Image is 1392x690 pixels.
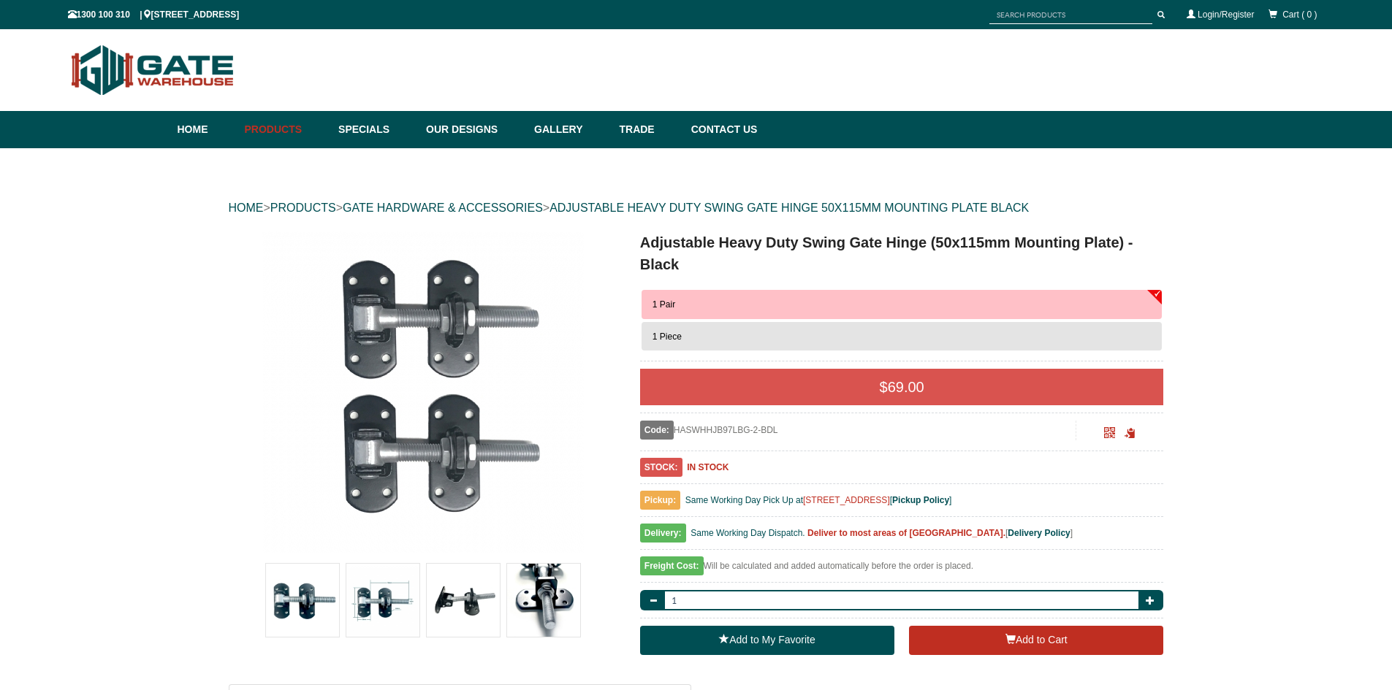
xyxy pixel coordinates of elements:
[653,331,682,342] span: 1 Piece
[237,111,332,148] a: Products
[640,626,894,655] a: Add to My Favorite
[343,202,543,214] a: GATE HARDWARE & ACCESSORIES
[642,322,1163,351] button: 1 Piece
[507,564,580,637] img: Adjustable Heavy Duty Swing Gate Hinge (50x115mm Mounting Plate) - Black
[640,491,680,510] span: Pickup:
[640,421,674,440] span: Code:
[807,528,1005,538] b: Deliver to most areas of [GEOGRAPHIC_DATA].
[640,421,1076,440] div: HASWHHJB97LBG-2-BDL
[68,37,238,104] img: Gate Warehouse
[803,495,890,505] a: [STREET_ADDRESS]
[549,202,1029,214] a: ADJUSTABLE HEAVY DUTY SWING GATE HINGE 50X115MM MOUNTING PLATE BLACK
[229,202,264,214] a: HOME
[1008,528,1070,538] a: Delivery Policy
[640,231,1164,275] h1: Adjustable Heavy Duty Swing Gate Hinge (50x115mm Mounting Plate) - Black
[909,626,1163,655] button: Add to Cart
[640,556,704,575] span: Freight Cost:
[427,564,500,637] img: Adjustable Heavy Duty Swing Gate Hinge (50x115mm Mounting Plate) - Black
[684,111,758,148] a: Contact Us
[640,524,1164,550] div: [ ]
[419,111,527,148] a: Our Designs
[691,528,805,538] span: Same Working Day Dispatch.
[892,495,949,505] a: Pickup Policy
[1104,429,1115,440] a: Click to enlarge and scan to share.
[640,458,682,477] span: STOCK:
[685,495,952,505] span: Same Working Day Pick Up at [ ]
[642,290,1163,319] button: 1 Pair
[1187,593,1392,639] iframe: LiveChat chat widget
[331,111,419,148] a: Specials
[346,564,419,637] img: Adjustable Heavy Duty Swing Gate Hinge (50x115mm Mounting Plate) - Black
[68,9,240,20] span: 1300 100 310 | [STREET_ADDRESS]
[270,202,336,214] a: PRODUCTS
[527,111,612,148] a: Gallery
[640,557,1164,583] div: Will be calculated and added automatically before the order is placed.
[1198,9,1254,20] a: Login/Register
[612,111,683,148] a: Trade
[266,564,339,637] img: Adjustable Heavy Duty Swing Gate Hinge (50x115mm Mounting Plate) - Black
[1125,428,1136,439] span: Click to copy the URL
[653,299,675,310] span: 1 Pair
[262,231,584,553] img: Adjustable Heavy Duty Swing Gate Hinge (50x115mm Mounting Plate) - Black - 1 Pair - Gate Warehouse
[687,462,729,472] b: IN STOCK
[640,524,686,543] span: Delivery:
[229,185,1164,231] div: > > >
[178,111,237,148] a: Home
[1282,9,1317,20] span: Cart ( 0 )
[989,6,1152,24] input: SEARCH PRODUCTS
[888,379,924,395] span: 69.00
[640,369,1164,405] div: $
[230,231,617,553] a: Adjustable Heavy Duty Swing Gate Hinge (50x115mm Mounting Plate) - Black - 1 Pair - Gate Warehouse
